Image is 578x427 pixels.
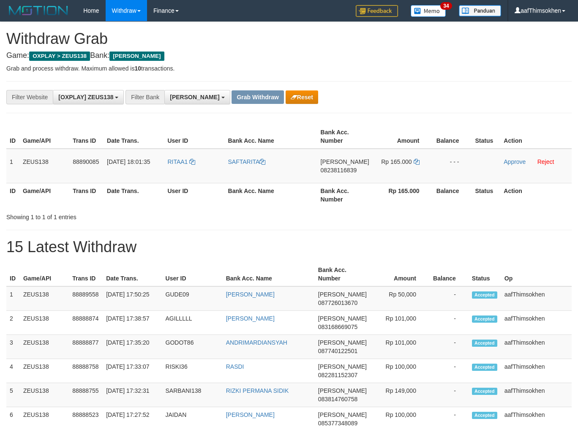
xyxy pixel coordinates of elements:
span: [OXPLAY] ZEUS138 [58,94,113,101]
span: Copy 085377348089 to clipboard [318,420,357,427]
a: RIZKI PERMANA SIDIK [226,387,289,394]
th: Action [500,183,572,207]
span: [PERSON_NAME] [170,94,219,101]
td: 1 [6,286,20,311]
th: Amount [373,125,432,149]
span: [PERSON_NAME] [318,339,367,346]
h1: 15 Latest Withdraw [6,239,572,256]
td: - [429,335,469,359]
span: Accepted [472,291,497,299]
span: 88890085 [73,158,99,165]
td: 88888874 [69,311,103,335]
td: - [429,359,469,383]
a: [PERSON_NAME] [226,411,275,418]
th: Trans ID [69,262,103,286]
td: ZEUS138 [19,149,69,183]
td: 5 [6,383,20,407]
th: Status [472,125,500,149]
th: Trans ID [69,183,104,207]
td: ZEUS138 [20,311,69,335]
div: Filter Website [6,90,53,104]
span: Copy 087740122501 to clipboard [318,348,357,354]
th: ID [6,183,19,207]
td: aafThimsokhen [501,311,572,335]
th: Date Trans. [104,183,164,207]
span: [DATE] 18:01:35 [107,158,150,165]
span: Accepted [472,315,497,323]
td: - - - [432,149,472,183]
button: Reset [286,90,318,104]
button: Grab Withdraw [232,90,284,104]
th: ID [6,125,19,149]
th: Date Trans. [104,125,164,149]
th: Game/API [19,125,69,149]
a: [PERSON_NAME] [226,291,275,298]
a: Reject [537,158,554,165]
div: Filter Bank [125,90,164,104]
th: Op [501,262,572,286]
p: Grab and process withdraw. Maximum allowed is transactions. [6,64,572,73]
th: Bank Acc. Name [225,183,317,207]
td: - [429,383,469,407]
td: - [429,311,469,335]
a: [PERSON_NAME] [226,315,275,322]
h1: Withdraw Grab [6,30,572,47]
span: Copy 083814760758 to clipboard [318,396,357,403]
td: [DATE] 17:33:07 [103,359,162,383]
td: aafThimsokhen [501,359,572,383]
td: 3 [6,335,20,359]
th: Bank Acc. Name [225,125,317,149]
span: 34 [440,2,452,10]
th: Status [469,262,501,286]
td: Rp 149,000 [370,383,429,407]
td: ZEUS138 [20,286,69,311]
button: [PERSON_NAME] [164,90,230,104]
h4: Game: Bank: [6,52,572,60]
td: [DATE] 17:50:25 [103,286,162,311]
td: 2 [6,311,20,335]
img: Feedback.jpg [356,5,398,17]
th: Balance [432,125,472,149]
span: Copy 08238116839 to clipboard [321,167,357,174]
th: Game/API [20,262,69,286]
th: Bank Acc. Number [317,125,373,149]
td: GODOT86 [162,335,223,359]
td: 88888755 [69,383,103,407]
th: Game/API [19,183,69,207]
a: RITAA1 [167,158,195,165]
th: Status [472,183,500,207]
td: aafThimsokhen [501,383,572,407]
span: Accepted [472,340,497,347]
span: [PERSON_NAME] [318,315,367,322]
td: aafThimsokhen [501,335,572,359]
td: RISKI36 [162,359,223,383]
th: ID [6,262,20,286]
th: Balance [432,183,472,207]
a: SAFTARITA [228,158,266,165]
td: Rp 100,000 [370,359,429,383]
button: [OXPLAY] ZEUS138 [53,90,124,104]
span: Rp 165.000 [381,158,412,165]
span: [PERSON_NAME] [109,52,164,61]
span: Copy 087726013670 to clipboard [318,299,357,306]
div: Showing 1 to 1 of 1 entries [6,209,234,221]
th: Bank Acc. Name [223,262,315,286]
th: Amount [370,262,429,286]
td: ZEUS138 [20,383,69,407]
td: [DATE] 17:35:20 [103,335,162,359]
th: User ID [164,125,224,149]
td: Rp 101,000 [370,311,429,335]
strong: 10 [134,65,141,72]
span: Accepted [472,388,497,395]
td: [DATE] 17:38:57 [103,311,162,335]
span: [PERSON_NAME] [318,387,367,394]
th: User ID [164,183,224,207]
th: Balance [429,262,469,286]
span: [PERSON_NAME] [318,291,367,298]
td: Rp 101,000 [370,335,429,359]
th: Action [500,125,572,149]
span: Copy 083168669075 to clipboard [318,324,357,330]
span: Accepted [472,412,497,419]
img: Button%20Memo.svg [411,5,446,17]
img: panduan.png [459,5,501,16]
